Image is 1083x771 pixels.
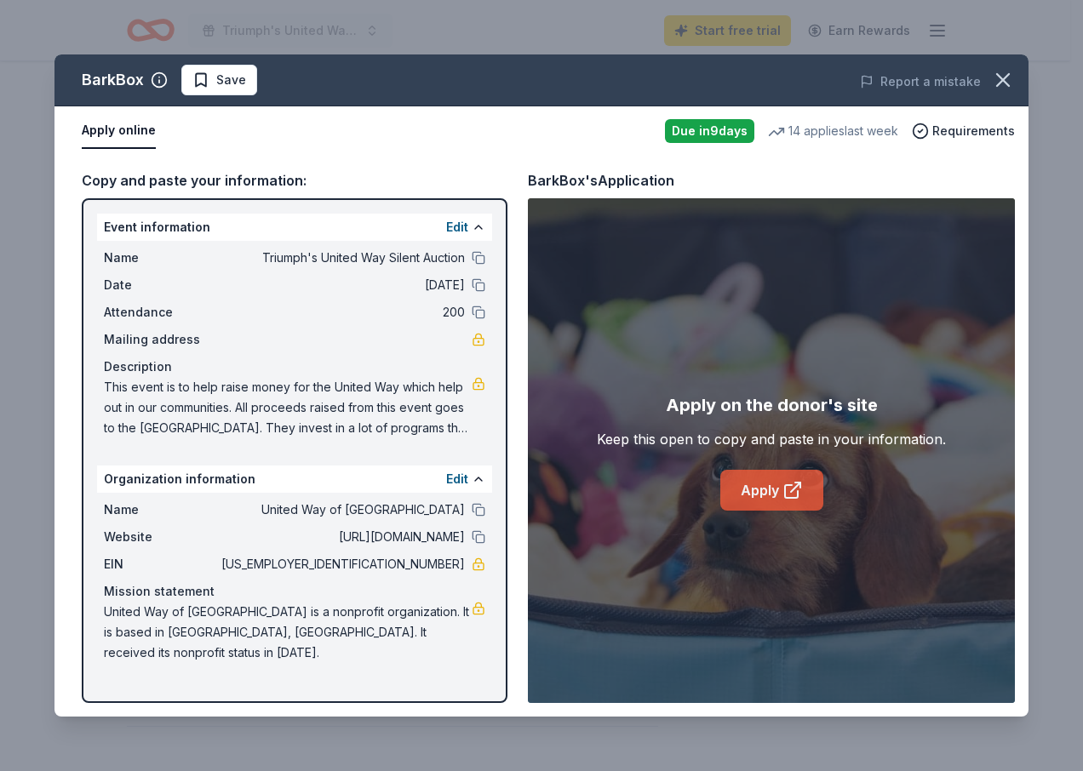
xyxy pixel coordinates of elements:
[82,66,144,94] div: BarkBox
[720,470,823,511] a: Apply
[104,302,218,323] span: Attendance
[97,465,492,493] div: Organization information
[104,554,218,574] span: EIN
[104,329,218,350] span: Mailing address
[181,65,257,95] button: Save
[218,527,465,547] span: [URL][DOMAIN_NAME]
[528,169,674,191] div: BarkBox's Application
[104,377,472,438] span: This event is to help raise money for the United Way which help out in our communities. All proce...
[768,121,898,141] div: 14 applies last week
[218,500,465,520] span: United Way of [GEOGRAPHIC_DATA]
[860,71,981,92] button: Report a mistake
[932,121,1015,141] span: Requirements
[597,429,946,449] div: Keep this open to copy and paste in your information.
[97,214,492,241] div: Event information
[216,70,246,90] span: Save
[104,602,472,663] span: United Way of [GEOGRAPHIC_DATA] is a nonprofit organization. It is based in [GEOGRAPHIC_DATA], [G...
[104,500,218,520] span: Name
[104,527,218,547] span: Website
[665,119,754,143] div: Due in 9 days
[218,275,465,295] span: [DATE]
[104,275,218,295] span: Date
[82,113,156,149] button: Apply online
[104,357,485,377] div: Description
[104,581,485,602] div: Mission statement
[82,169,507,191] div: Copy and paste your information:
[912,121,1015,141] button: Requirements
[104,248,218,268] span: Name
[218,302,465,323] span: 200
[666,391,878,419] div: Apply on the donor's site
[446,217,468,237] button: Edit
[218,248,465,268] span: Triumph's United Way Silent Auction
[446,469,468,489] button: Edit
[218,554,465,574] span: [US_EMPLOYER_IDENTIFICATION_NUMBER]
